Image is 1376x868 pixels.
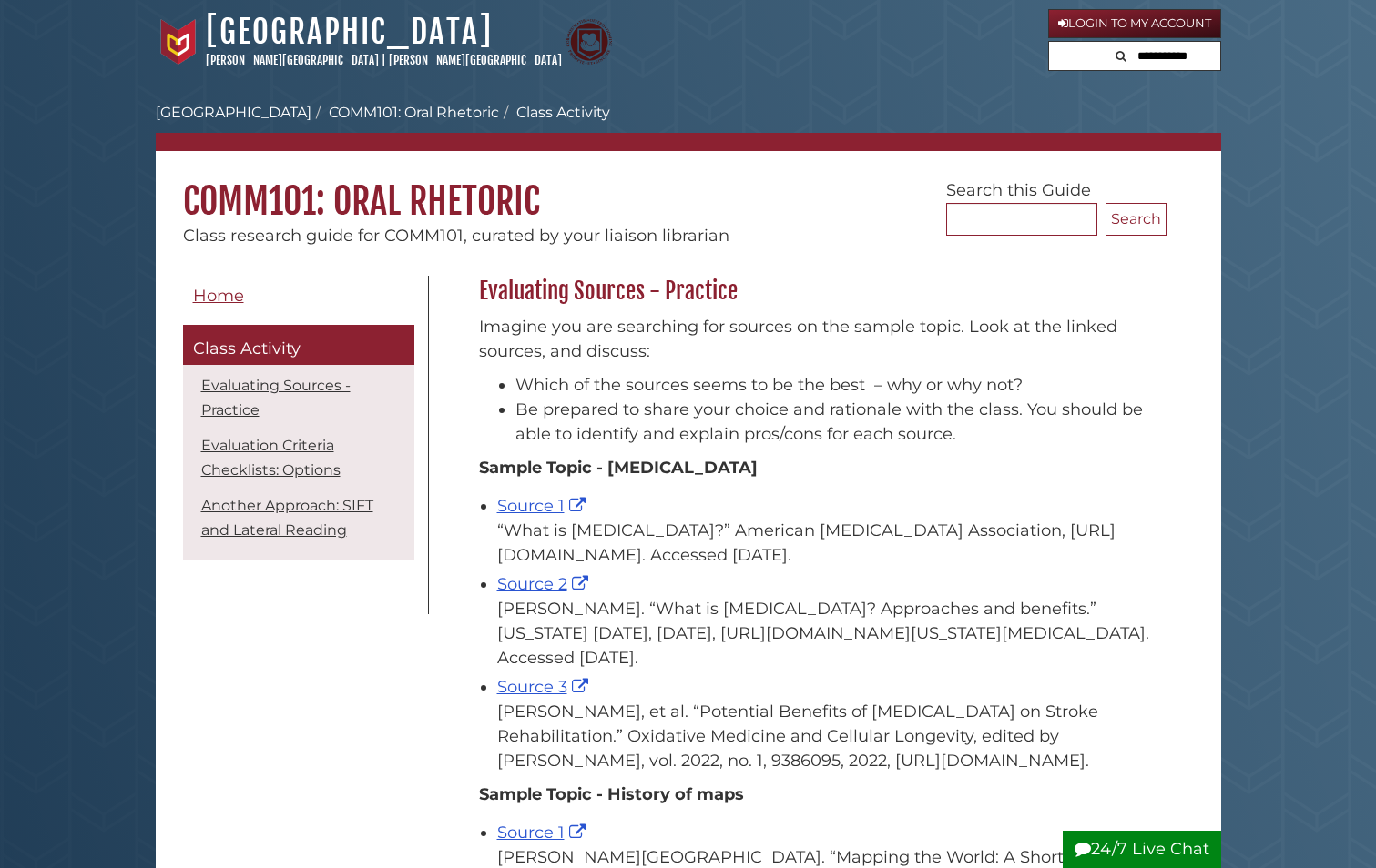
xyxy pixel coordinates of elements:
span: Class research guide for COMM101, curated by your liaison librarian [183,226,729,246]
li: Be prepared to share your choice and rationale with the class. You should be able to identify and... [515,398,1157,447]
li: Which of the sources seems to be the best – why or why not? [515,373,1157,398]
li: Class Activity [499,102,610,124]
span: | [382,53,386,67]
nav: breadcrumb [156,102,1221,151]
a: COMM101: Oral Rhetoric [329,104,499,121]
span: Class Activity [193,338,301,358]
a: Login to My Account [1048,9,1221,38]
button: Search [1110,42,1132,66]
h1: COMM101: Oral Rhetoric [156,151,1221,224]
p: Imagine you are searching for sources on the sample topic. Look at the linked sources, and discuss: [479,315,1157,364]
button: 24/7 Live Chat [1063,831,1221,868]
a: [PERSON_NAME][GEOGRAPHIC_DATA] [206,53,379,67]
img: Calvin Theological Seminary [566,19,612,65]
div: [PERSON_NAME], et al. “Potential Benefits of [MEDICAL_DATA] on Stroke Rehabilitation.” Oxidative ... [497,700,1157,773]
a: Another Approach: SIFT and Lateral Reading [201,497,373,539]
span: Home [193,286,244,306]
a: Class Activity [183,325,414,365]
i: Search [1116,50,1126,62]
img: Calvin University [156,19,201,65]
a: Evaluation Criteria Checklists: Options [201,437,341,479]
a: Source 1 [497,823,590,843]
strong: Sample Topic - History of maps [479,784,744,804]
a: Source 2 [497,574,593,594]
strong: Sample Topic - [MEDICAL_DATA] [479,458,758,478]
a: [GEOGRAPHIC_DATA] [156,104,311,121]
a: [GEOGRAPHIC_DATA] [206,12,493,52]
a: Source 1 [497,496,590,516]
a: Source 3 [497,677,593,697]
div: Guide Pages [183,276,414,569]
a: [PERSON_NAME][GEOGRAPHIC_DATA] [389,53,562,67]
div: [PERSON_NAME]. “What is [MEDICAL_DATA]? Approaches and benefits.” [US_STATE] [DATE], [DATE], [URL... [497,597,1157,671]
a: Home [183,276,414,317]
div: “What is [MEDICAL_DATA]?” American [MEDICAL_DATA] Association, [URL][DOMAIN_NAME]. Accessed [DATE]. [497,519,1157,568]
h2: Evaluating Sources - Practice [470,277,1167,306]
button: Search [1106,203,1167,236]
a: Evaluating Sources - Practice [201,377,351,419]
